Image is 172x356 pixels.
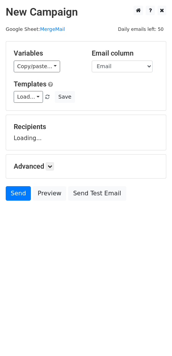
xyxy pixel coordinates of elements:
button: Save [55,91,75,103]
a: Send [6,186,31,201]
a: Templates [14,80,46,88]
span: Daily emails left: 50 [115,25,166,34]
h2: New Campaign [6,6,166,19]
a: Copy/paste... [14,61,60,72]
div: Loading... [14,123,158,142]
a: Load... [14,91,43,103]
a: Daily emails left: 50 [115,26,166,32]
a: Preview [33,186,66,201]
h5: Email column [92,49,158,57]
h5: Recipients [14,123,158,131]
a: MergeMail [40,26,65,32]
h5: Variables [14,49,80,57]
h5: Advanced [14,162,158,171]
small: Google Sheet: [6,26,65,32]
a: Send Test Email [68,186,126,201]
